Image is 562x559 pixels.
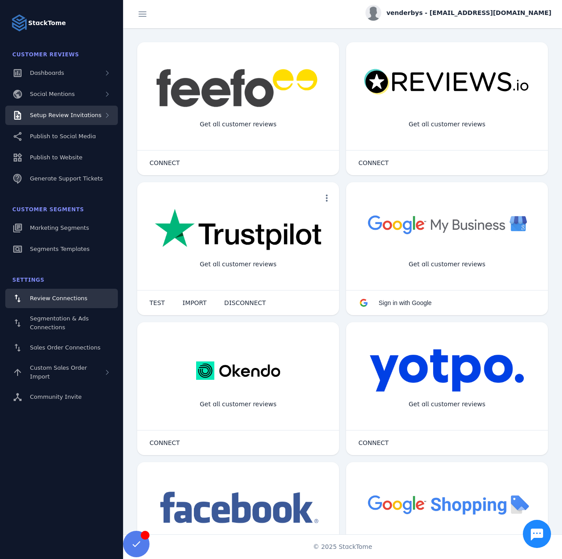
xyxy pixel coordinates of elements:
[12,277,44,283] span: Settings
[5,148,118,167] a: Publish to Website
[224,300,266,306] span: DISCONNECT
[30,364,87,380] span: Custom Sales Order Import
[401,393,493,416] div: Get all customer reviews
[5,387,118,407] a: Community Invite
[5,338,118,357] a: Sales Order Connections
[150,440,180,446] span: CONNECT
[182,300,207,306] span: IMPORT
[387,8,551,18] span: venderbys - [EMAIL_ADDRESS][DOMAIN_NAME]
[369,349,525,393] img: yotpo.png
[141,294,174,312] button: TEST
[30,133,96,140] span: Publish to Social Media
[28,18,66,28] strong: StackTome
[30,295,88,302] span: Review Connections
[150,300,165,306] span: TEST
[155,69,321,107] img: feefo.png
[155,209,321,252] img: trustpilot.png
[401,113,493,136] div: Get all customer reviews
[174,294,215,312] button: IMPORT
[30,70,64,76] span: Dashboards
[318,189,336,207] button: more
[364,69,530,96] img: reviewsio.svg
[193,113,284,136] div: Get all customer reviews
[30,224,89,231] span: Marketing Segments
[30,315,89,331] span: Segmentation & Ads Connections
[215,294,275,312] button: DISCONNECT
[30,91,75,97] span: Social Mentions
[350,154,398,172] button: CONNECT
[350,294,441,312] button: Sign in with Google
[364,489,530,520] img: googleshopping.png
[30,154,82,161] span: Publish to Website
[401,253,493,276] div: Get all customer reviews
[30,394,82,400] span: Community Invite
[364,209,530,240] img: googlebusiness.png
[30,112,102,118] span: Setup Review Invitations
[365,5,551,21] button: venderbys - [EMAIL_ADDRESS][DOMAIN_NAME]
[358,440,389,446] span: CONNECT
[30,344,100,351] span: Sales Order Connections
[350,434,398,452] button: CONNECT
[155,489,321,528] img: facebook.png
[141,434,189,452] button: CONNECT
[12,206,84,213] span: Customer Segments
[5,310,118,336] a: Segmentation & Ads Connections
[365,5,381,21] img: profile.jpg
[193,393,284,416] div: Get all customer reviews
[30,175,103,182] span: Generate Support Tickets
[141,154,189,172] button: CONNECT
[379,299,432,306] span: Sign in with Google
[5,127,118,146] a: Publish to Social Media
[5,239,118,259] a: Segments Templates
[11,14,28,32] img: Logo image
[313,542,372,552] span: © 2025 StackTome
[30,246,90,252] span: Segments Templates
[150,160,180,166] span: CONNECT
[12,51,79,58] span: Customer Reviews
[5,169,118,188] a: Generate Support Tickets
[395,533,499,556] div: Import Products from Google
[5,289,118,308] a: Review Connections
[5,218,118,238] a: Marketing Segments
[358,160,389,166] span: CONNECT
[193,253,284,276] div: Get all customer reviews
[196,349,280,393] img: okendo.webp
